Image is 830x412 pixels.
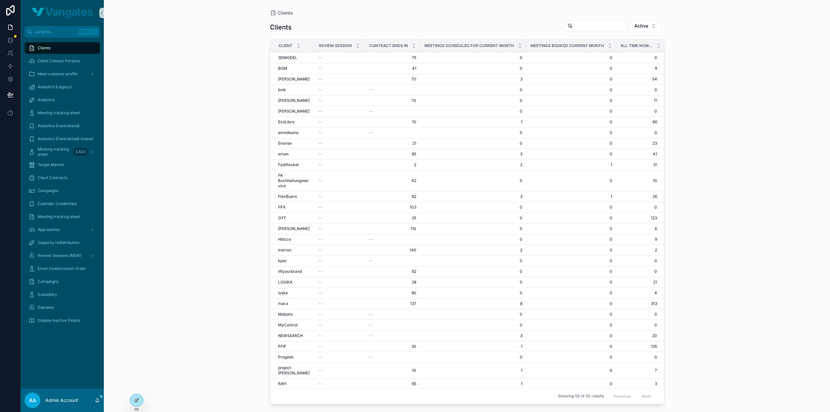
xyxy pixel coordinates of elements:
[25,263,100,274] a: Email Clusterizatoin Order
[369,98,416,103] span: 70
[319,178,361,183] a: --
[616,109,657,114] span: 0
[369,130,373,135] span: --
[616,151,657,157] a: 41
[319,130,323,135] span: --
[38,266,86,271] span: Email Clusterizatoin Order
[424,226,522,231] a: 0
[319,130,361,135] a: --
[530,205,612,210] a: 0
[278,205,286,210] span: FPX
[369,237,373,242] span: --
[369,109,416,114] a: --
[424,151,522,157] span: 3
[319,119,361,125] a: --
[25,68,100,80] a: Ideal customer profile
[424,77,522,82] span: 3
[369,258,416,263] a: --
[25,159,100,171] a: Target Market
[92,29,97,34] span: K
[424,109,522,114] a: 0
[616,269,657,274] a: 0
[278,258,311,263] a: kpsc
[369,178,416,183] a: 42
[79,29,90,35] span: Ctrl
[616,237,657,242] span: 9
[278,109,311,114] a: [PERSON_NAME]
[319,109,323,114] span: --
[32,8,93,18] img: App logo
[319,215,361,221] a: --
[530,162,612,167] span: 1
[616,178,657,183] a: 10
[319,66,323,71] span: --
[319,151,361,157] a: --
[616,55,657,60] a: 0
[616,162,657,167] span: 31
[369,205,416,210] span: 103
[424,178,522,183] a: 0
[530,77,612,82] span: 0
[616,258,657,263] a: 0
[38,279,58,284] span: Campaigns
[319,226,323,231] span: --
[424,66,522,71] a: 0
[278,141,292,146] span: Enorise
[369,141,416,146] a: 21
[616,141,657,146] a: 23
[530,194,612,199] a: 1
[530,109,612,114] a: 0
[319,280,361,285] a: --
[319,109,361,114] a: --
[616,130,657,135] a: 0
[424,237,522,242] span: 0
[369,119,416,125] span: 10
[38,71,78,77] span: Ideal customer profile
[319,248,361,253] a: --
[319,237,361,242] a: --
[38,240,79,245] span: Capacity redistribution
[424,258,522,263] a: 0
[530,258,612,263] a: 0
[25,224,100,236] a: Approaches
[73,148,88,156] div: 3.503
[530,119,612,125] a: 0
[530,269,612,274] a: 0
[369,66,416,71] a: 41
[35,29,76,34] span: Jump to...
[369,258,373,263] span: --
[319,55,323,60] span: --
[38,188,58,193] span: Campaigns
[369,151,416,157] span: 85
[278,98,310,103] span: [PERSON_NAME]
[319,178,323,183] span: --
[278,215,286,221] span: GYT
[616,194,657,199] a: 26
[278,173,311,188] span: FK Buchhaltungsservice
[278,98,311,103] a: [PERSON_NAME]
[369,87,416,92] a: --
[319,215,323,221] span: --
[319,77,323,82] span: --
[278,77,310,82] span: [PERSON_NAME]
[278,130,311,135] a: emediaone
[25,185,100,197] a: Campaigns
[616,248,657,253] a: 2
[616,98,657,103] a: 11
[38,201,77,206] span: Calendar Credentials
[38,110,80,115] span: Meeting tracking sheet
[319,205,323,210] span: --
[319,98,361,103] a: --
[616,66,657,71] a: 9
[38,123,79,128] span: Analytics (Centralized)
[530,141,612,146] a: 0
[424,98,522,103] a: 0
